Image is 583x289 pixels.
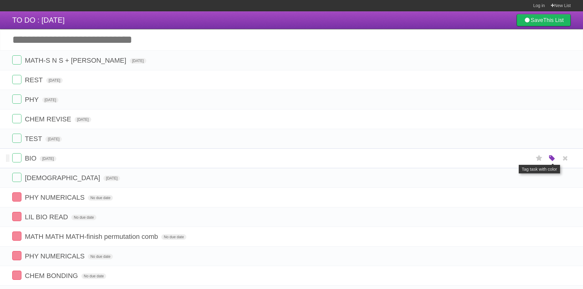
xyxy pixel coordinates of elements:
label: Star task [533,153,545,163]
label: Done [12,153,21,162]
span: BIO [25,154,38,162]
span: No due date [81,273,106,279]
label: Done [12,173,21,182]
label: Done [12,192,21,202]
b: This List [543,17,564,23]
span: [DATE] [103,176,120,181]
span: [DATE] [40,156,56,161]
span: CHEM REVISE [25,115,73,123]
span: [DATE] [46,78,63,83]
span: TEST [25,135,43,143]
span: CHEM BONDING [25,272,80,280]
span: PHY NUMERICALS [25,194,86,201]
span: TO DO : [DATE] [12,16,65,24]
label: Done [12,94,21,104]
label: Done [12,55,21,65]
span: MATH MATH MATH-finish permutation comb [25,233,159,240]
span: LIL BIO READ [25,213,69,221]
span: [DATE] [42,97,59,103]
label: Done [12,75,21,84]
span: PHY NUMERICALS [25,252,86,260]
span: No due date [161,234,186,240]
span: [DATE] [45,136,62,142]
span: PHY [25,96,40,103]
span: [DATE] [130,58,146,64]
label: Done [12,232,21,241]
span: REST [25,76,44,84]
span: [DATE] [75,117,91,122]
label: Done [12,271,21,280]
span: No due date [88,195,113,201]
a: SaveThis List [517,14,571,26]
span: No due date [71,215,96,220]
label: Done [12,114,21,123]
span: No due date [88,254,113,259]
label: Done [12,212,21,221]
span: [DEMOGRAPHIC_DATA] [25,174,102,182]
label: Done [12,134,21,143]
span: MATH-S N S + [PERSON_NAME] [25,57,128,64]
label: Done [12,251,21,260]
